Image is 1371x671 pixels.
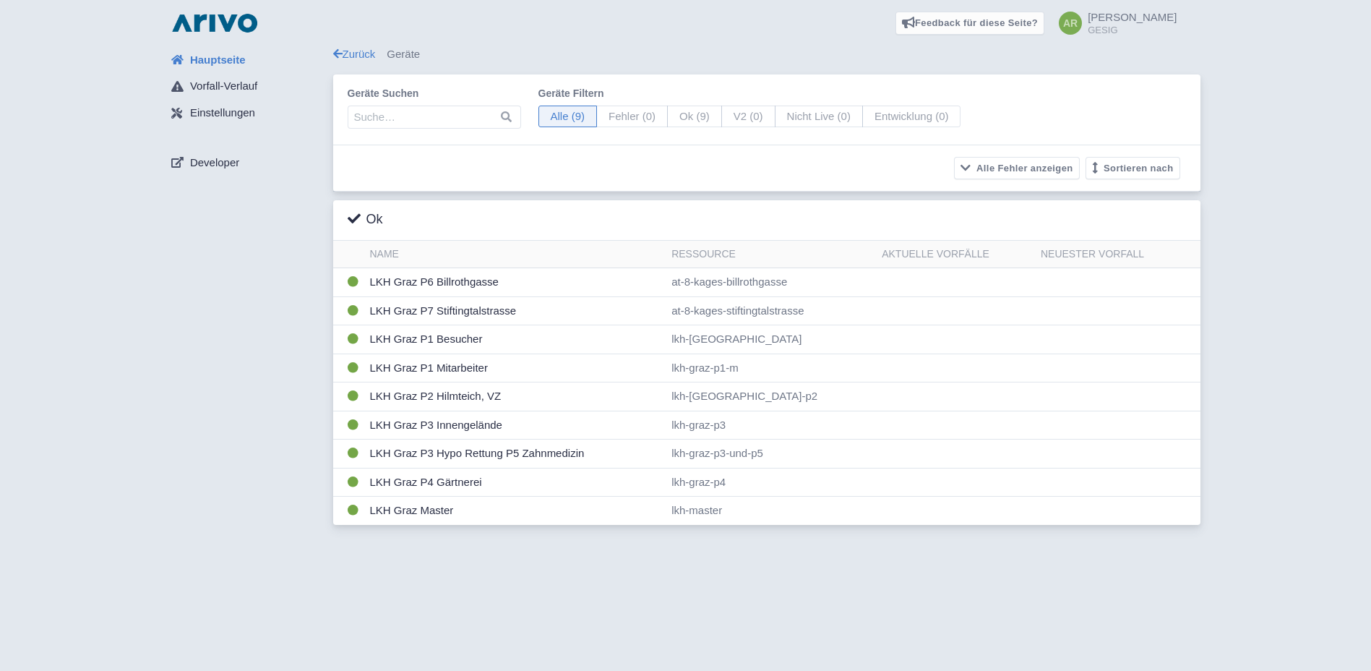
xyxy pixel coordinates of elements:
img: logo [168,12,261,35]
td: LKH Graz P6 Billrothgasse [364,268,666,297]
td: LKH Graz P4 Gärtnerei [364,468,666,497]
a: Developer [160,149,333,176]
span: Einstellungen [190,105,255,121]
span: Entwicklung (0) [862,106,961,128]
label: Geräte filtern [538,86,961,101]
span: Fehler (0) [596,106,668,128]
span: Alle (9) [538,106,598,128]
button: Alle Fehler anzeigen [954,157,1080,179]
td: lkh-graz-p1-m [666,354,876,382]
a: [PERSON_NAME] GESIG [1050,12,1177,35]
th: Name [364,241,666,268]
a: Hauptseite [160,46,333,74]
td: LKH Graz Master [364,497,666,525]
span: Developer [190,155,239,171]
td: LKH Graz P3 Hypo Rettung P5 Zahnmedizin [364,440,666,469]
label: Geräte suchen [348,86,521,101]
a: Einstellungen [160,100,333,127]
span: Vorfall-Verlauf [190,78,257,95]
td: lkh-[GEOGRAPHIC_DATA] [666,325,876,354]
span: [PERSON_NAME] [1088,11,1177,23]
small: GESIG [1088,25,1177,35]
td: lkh-graz-p4 [666,468,876,497]
div: Geräte [333,46,1200,63]
td: LKH Graz P7 Stiftingtalstrasse [364,296,666,325]
td: lkh-master [666,497,876,525]
a: Zurück [333,48,376,60]
span: Ok (9) [667,106,722,128]
td: LKH Graz P1 Mitarbeiter [364,354,666,382]
td: LKH Graz P3 Innengelände [364,411,666,440]
button: Sortieren nach [1086,157,1180,179]
td: at-8-kages-billrothgasse [666,268,876,297]
th: Ressource [666,241,876,268]
input: Suche… [348,106,521,129]
td: lkh-graz-p3 [666,411,876,440]
th: Neuester Vorfall [1035,241,1200,268]
td: at-8-kages-stiftingtalstrasse [666,296,876,325]
span: Nicht Live (0) [775,106,863,128]
td: LKH Graz P1 Besucher [364,325,666,354]
h3: Ok [348,212,383,228]
td: LKH Graz P2 Hilmteich, VZ [364,382,666,411]
span: V2 (0) [721,106,775,128]
a: Vorfall-Verlauf [160,73,333,101]
span: Hauptseite [190,52,246,69]
td: lkh-graz-p3-und-p5 [666,440,876,469]
td: lkh-[GEOGRAPHIC_DATA]-p2 [666,382,876,411]
a: Feedback für diese Seite? [895,12,1045,35]
th: Aktuelle Vorfälle [876,241,1035,268]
